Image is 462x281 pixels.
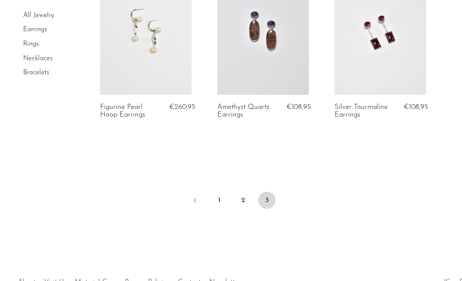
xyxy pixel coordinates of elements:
[187,192,204,211] a: Previous
[287,103,311,111] span: €108,95
[217,103,276,119] a: Amethyst Quartz Earrings
[234,192,252,209] a: 2
[23,55,53,62] a: Necklaces
[23,12,54,19] a: All Jewelry
[258,192,275,209] span: 3
[23,69,49,76] a: Bracelets
[210,192,228,209] a: 1
[23,26,47,33] a: Earrings
[335,103,394,119] a: Silver Tourmaline Earrings
[169,103,195,111] span: €260,95
[23,41,39,47] a: Rings
[100,103,159,119] a: Figurine Pearl Hoop Earrings
[404,103,428,111] span: €108,95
